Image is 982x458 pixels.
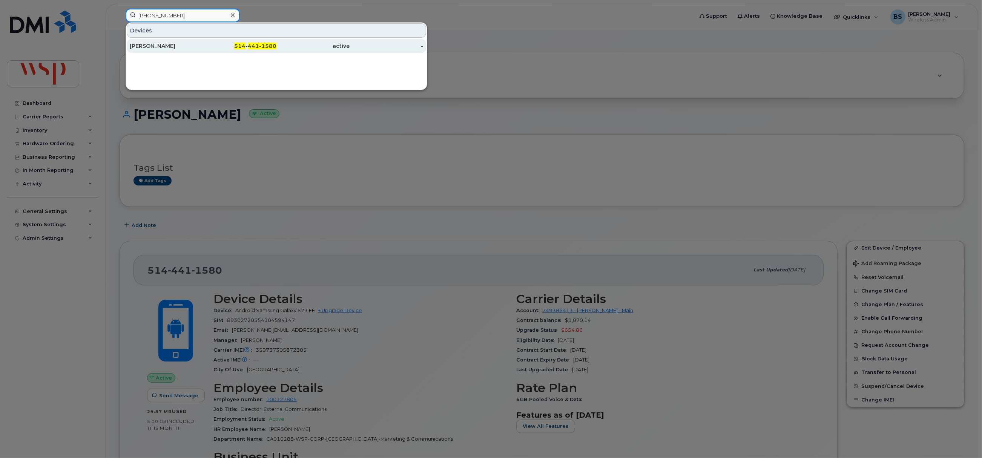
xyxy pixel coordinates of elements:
a: [PERSON_NAME]514-441-1580active- [127,39,426,53]
div: [PERSON_NAME] [130,42,203,50]
div: active [276,42,350,50]
div: - [350,42,423,50]
div: Devices [127,23,426,38]
span: 514 [234,43,245,49]
span: 441-1580 [248,43,276,49]
div: - [203,42,277,50]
